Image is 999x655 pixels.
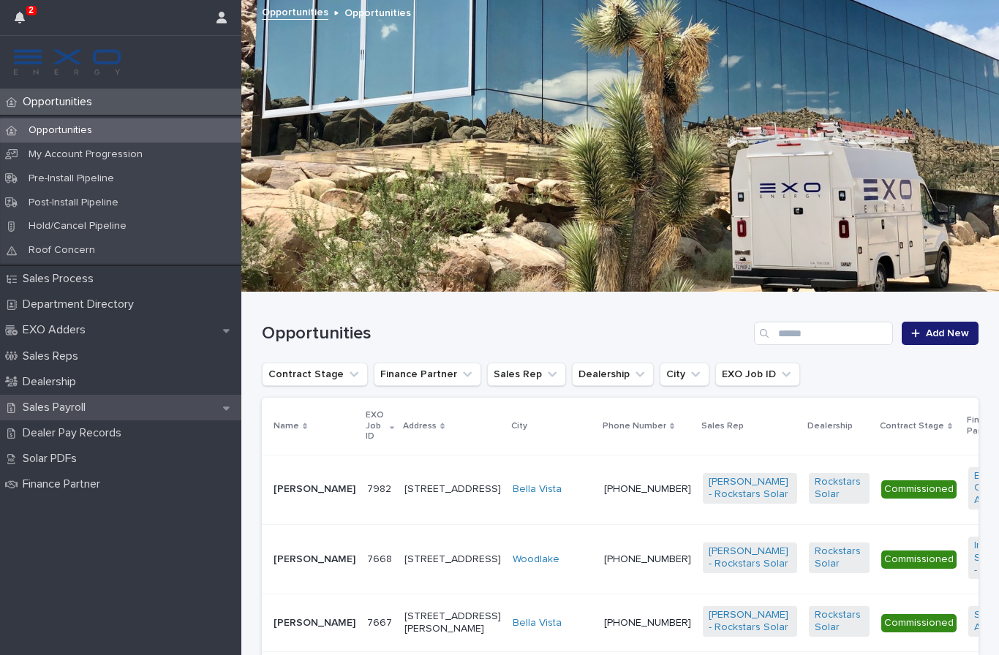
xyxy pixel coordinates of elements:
[17,95,104,109] p: Opportunities
[367,550,395,566] p: 7668
[17,452,88,466] p: Solar PDFs
[12,48,123,77] img: FKS5r6ZBThi8E5hshIGi
[17,148,154,161] p: My Account Progression
[881,480,957,499] div: Commissioned
[17,298,146,311] p: Department Directory
[926,328,969,338] span: Add New
[344,4,411,20] p: Opportunities
[513,483,562,496] a: Bella Vista
[709,476,791,501] a: [PERSON_NAME] - Rockstars Solar
[17,426,133,440] p: Dealer Pay Records
[367,614,395,629] p: 7667
[367,480,394,496] p: 7982
[374,363,481,386] button: Finance Partner
[262,3,328,20] a: Opportunities
[881,550,957,569] div: Commissioned
[274,617,355,629] p: [PERSON_NAME]
[17,272,105,286] p: Sales Process
[15,9,34,35] div: 2
[709,545,791,570] a: [PERSON_NAME] - Rockstars Solar
[754,322,893,345] input: Search
[274,483,355,496] p: [PERSON_NAME]
[17,323,97,337] p: EXO Adders
[513,617,562,629] a: Bella Vista
[17,244,107,257] p: Roof Concern
[17,375,88,389] p: Dealership
[17,173,126,185] p: Pre-Install Pipeline
[274,418,299,434] p: Name
[880,418,944,434] p: Contract Stage
[815,545,864,570] a: Rockstars Solar
[513,553,559,566] a: Woodlake
[815,476,864,501] a: Rockstars Solar
[17,124,104,137] p: Opportunities
[404,610,501,635] p: [STREET_ADDRESS][PERSON_NAME]
[274,553,355,566] p: [PERSON_NAME]
[17,477,112,491] p: Finance Partner
[17,197,130,209] p: Post-Install Pipeline
[262,323,748,344] h1: Opportunities
[604,554,691,564] a: [PHONE_NUMBER]
[715,363,800,386] button: EXO Job ID
[902,322,979,345] a: Add New
[815,609,864,634] a: Rockstars Solar
[881,614,957,632] div: Commissioned
[487,363,566,386] button: Sales Rep
[660,363,709,386] button: City
[701,418,744,434] p: Sales Rep
[404,483,501,496] p: [STREET_ADDRESS]
[511,418,527,434] p: City
[604,484,691,494] a: [PHONE_NUMBER]
[709,609,791,634] a: [PERSON_NAME] - Rockstars Solar
[262,363,368,386] button: Contract Stage
[403,418,437,434] p: Address
[404,553,501,566] p: [STREET_ADDRESS]
[17,349,90,363] p: Sales Reps
[17,401,97,414] p: Sales Payroll
[17,220,138,232] p: Hold/Cancel Pipeline
[603,418,666,434] p: Phone Number
[604,618,691,628] a: [PHONE_NUMBER]
[807,418,853,434] p: Dealership
[29,5,34,15] p: 2
[572,363,654,386] button: Dealership
[366,407,386,444] p: EXO Job ID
